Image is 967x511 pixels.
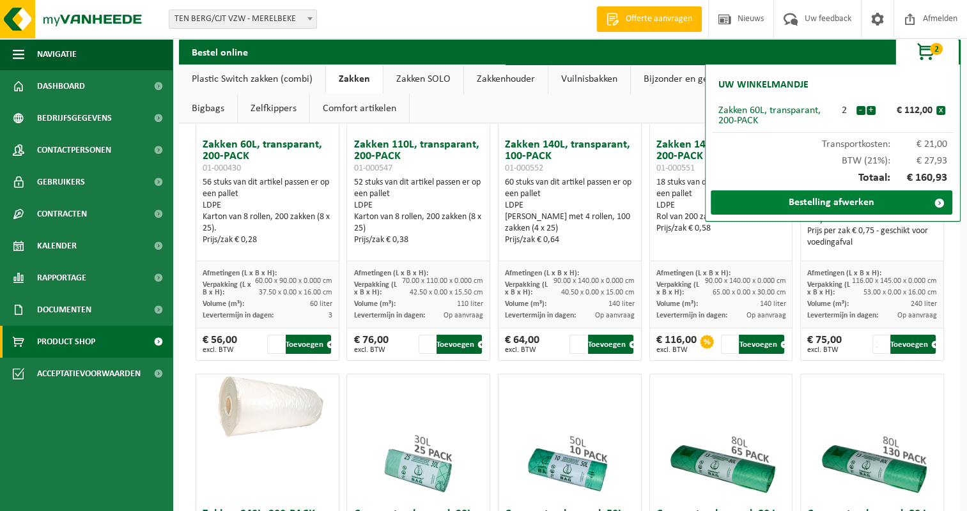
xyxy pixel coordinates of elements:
[259,289,332,296] span: 37.50 x 0.00 x 16.00 cm
[37,70,85,102] span: Dashboard
[353,139,483,174] h3: Zakken 110L, transparant, 200-PACK
[890,156,948,166] span: € 27,93
[410,289,483,296] span: 42.50 x 0.00 x 15.50 cm
[890,172,948,184] span: € 160,93
[37,166,85,198] span: Gebruikers
[505,270,579,277] span: Afmetingen (L x B x H):
[505,346,539,354] span: excl. BTW
[897,312,937,319] span: Op aanvraag
[718,105,833,126] div: Zakken 60L, transparant, 200-PACK
[721,335,738,354] input: 1
[656,346,697,354] span: excl. BTW
[267,335,284,354] input: 1
[712,289,785,296] span: 65.00 x 0.00 x 30.00 cm
[505,281,548,296] span: Verpakking (L x B x H):
[506,374,633,502] img: 01-001001
[712,71,815,99] h2: Uw winkelmandje
[37,262,86,294] span: Rapportage
[656,211,786,223] div: Rol van 200 zakken
[656,270,731,277] span: Afmetingen (L x B x H):
[203,139,332,174] h3: Zakken 60L, transparant, 200-PACK
[353,200,483,211] div: LDPE
[203,234,332,246] div: Prijs/zak € 0,28
[353,281,396,296] span: Verpakking (L x B x H):
[505,164,543,173] span: 01-000552
[856,106,865,115] button: -
[353,300,395,308] span: Volume (m³):
[711,190,952,215] a: Bestelling afwerken
[37,102,112,134] span: Bedrijfsgegevens
[457,300,483,308] span: 110 liter
[505,234,635,246] div: Prijs/zak € 0,64
[353,164,392,173] span: 01-000547
[505,211,635,234] div: [PERSON_NAME] met 4 rollen, 100 zakken (4 x 25)
[879,105,936,116] div: € 112,00
[326,65,383,94] a: Zakken
[808,374,936,502] img: 01-000685
[286,335,331,354] button: Toevoegen
[895,39,959,65] button: 2
[419,335,435,354] input: 1
[872,335,889,354] input: 1
[203,270,277,277] span: Afmetingen (L x B x H):
[890,139,948,149] span: € 21,00
[203,300,244,308] span: Volume (m³):
[807,312,878,319] span: Levertermijn in dagen:
[569,335,586,354] input: 1
[623,13,695,26] span: Offerte aanvragen
[310,300,332,308] span: 60 liter
[37,38,77,70] span: Navigatie
[310,94,409,123] a: Comfort artikelen
[656,164,695,173] span: 01-000551
[37,134,111,166] span: Contactpersonen
[553,277,635,285] span: 90.00 x 140.00 x 0.000 cm
[169,10,316,28] span: TEN BERG/CJT VZW - MERELBEKE
[657,374,785,502] img: 01-001033
[739,335,784,354] button: Toevoegen
[353,335,388,354] div: € 76,00
[863,289,937,296] span: 53.00 x 0.00 x 16.00 cm
[712,166,954,190] div: Totaal:
[203,281,251,296] span: Verpakking (L x B x H):
[505,177,635,246] div: 60 stuks van dit artikel passen er op een pallet
[37,230,77,262] span: Kalender
[656,139,786,174] h3: Zakken 140L, transparant, 200-PACK
[505,200,635,211] div: LDPE
[353,270,428,277] span: Afmetingen (L x B x H):
[464,65,548,94] a: Zakkenhouder
[833,105,856,116] div: 2
[704,277,785,285] span: 90.00 x 140.00 x 0.000 cm
[203,335,237,354] div: € 56,00
[911,300,937,308] span: 240 liter
[505,300,546,308] span: Volume (m³):
[203,200,332,211] div: LDPE
[353,234,483,246] div: Prijs/zak € 0,38
[37,326,95,358] span: Product Shop
[329,312,332,319] span: 3
[402,277,483,285] span: 70.00 x 110.00 x 0.000 cm
[852,277,937,285] span: 116.00 x 145.00 x 0.000 cm
[807,270,881,277] span: Afmetingen (L x B x H):
[505,139,635,174] h3: Zakken 140L, transparant, 100-PACK
[656,300,698,308] span: Volume (m³):
[179,65,325,94] a: Plastic Switch zakken (combi)
[179,39,261,64] h2: Bestel online
[37,198,87,230] span: Contracten
[759,300,785,308] span: 140 liter
[355,374,483,502] img: 01-001000
[353,346,388,354] span: excl. BTW
[807,346,842,354] span: excl. BTW
[595,312,635,319] span: Op aanvraag
[656,200,786,211] div: LDPE
[930,43,943,55] span: 2
[203,177,332,246] div: 56 stuks van dit artikel passen er op een pallet
[203,164,241,173] span: 01-000430
[746,312,785,319] span: Op aanvraag
[169,10,317,29] span: TEN BERG/CJT VZW - MERELBEKE
[353,177,483,246] div: 52 stuks van dit artikel passen er op een pallet
[196,374,339,445] img: 01-000510
[505,335,539,354] div: € 64,00
[936,106,945,115] button: x
[203,312,274,319] span: Levertermijn in dagen:
[383,65,463,94] a: Zakken SOLO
